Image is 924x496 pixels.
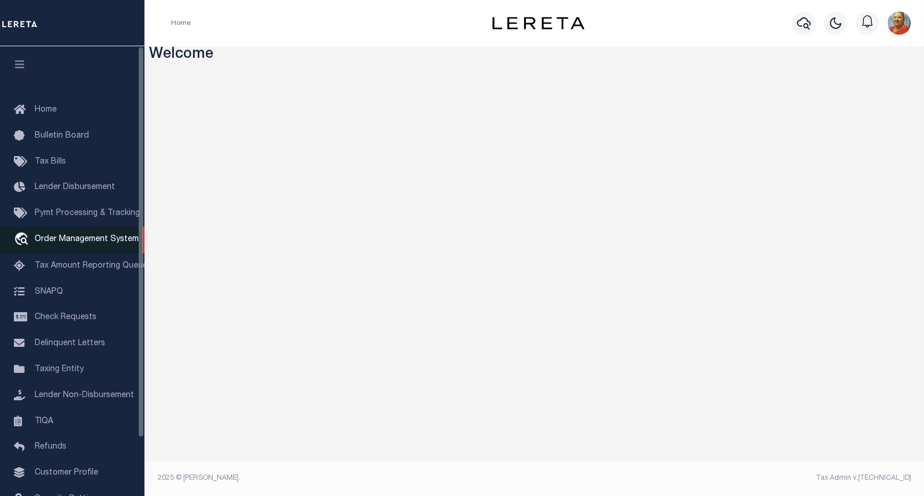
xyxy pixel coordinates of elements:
[35,469,98,477] span: Customer Profile
[35,391,134,399] span: Lender Non-Disbursement
[35,287,63,295] span: SNAPQ
[35,183,115,191] span: Lender Disbursement
[14,232,32,247] i: travel_explore
[492,17,585,29] img: logo-dark.svg
[35,417,53,425] span: TIQA
[35,158,66,166] span: Tax Bills
[149,46,920,64] h3: Welcome
[35,235,139,243] span: Order Management System
[149,473,535,483] div: 2025 © [PERSON_NAME].
[35,209,140,217] span: Pymt Processing & Tracking
[171,18,191,28] li: Home
[35,365,84,373] span: Taxing Entity
[35,443,66,451] span: Refunds
[35,132,89,140] span: Bulletin Board
[543,473,911,483] div: Tax Admin v.[TECHNICAL_ID]
[35,262,147,270] span: Tax Amount Reporting Queue
[35,313,97,321] span: Check Requests
[35,106,57,114] span: Home
[35,339,105,347] span: Delinquent Letters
